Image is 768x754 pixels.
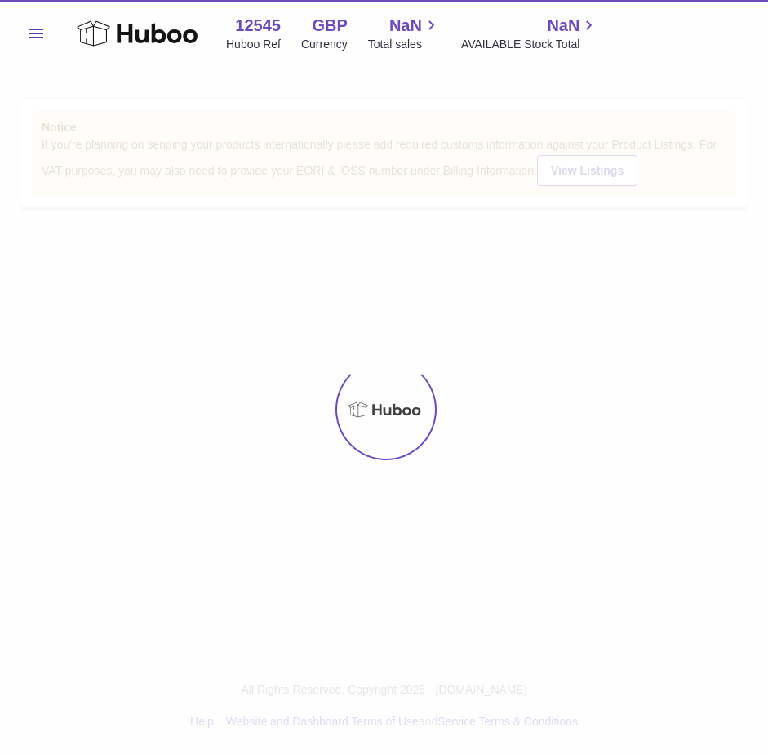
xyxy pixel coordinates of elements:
strong: 12545 [235,15,281,37]
span: AVAILABLE Stock Total [461,37,599,52]
span: NaN [547,15,579,37]
div: Currency [301,37,348,52]
strong: GBP [312,15,347,37]
a: NaN AVAILABLE Stock Total [461,15,599,52]
a: NaN Total sales [368,15,441,52]
span: Total sales [368,37,441,52]
span: NaN [389,15,422,37]
div: Huboo Ref [226,37,281,52]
